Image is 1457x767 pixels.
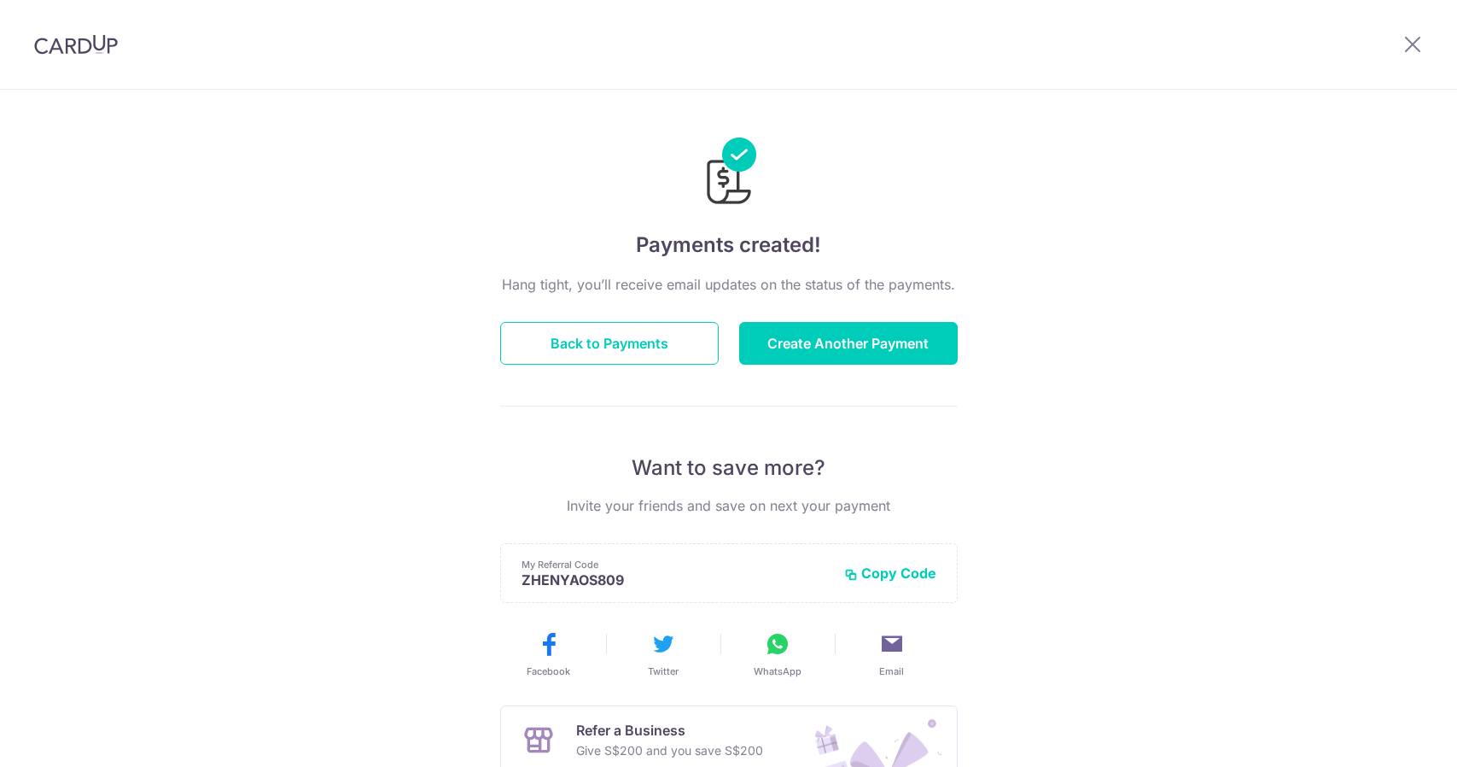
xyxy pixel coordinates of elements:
[739,322,958,365] button: Create Another Payment
[522,571,830,588] p: ZHENYAOS809
[576,741,763,761] p: Give S$200 and you save S$200
[576,720,763,741] p: Refer a Business
[842,630,942,678] button: Email
[500,274,958,295] p: Hang tight, you’ll receive email updates on the status of the payments.
[500,322,719,365] button: Back to Payments
[648,665,679,678] span: Twitter
[727,630,828,678] button: WhatsApp
[844,565,936,582] button: Copy Code
[500,230,958,261] h4: Payments created!
[754,665,801,678] span: WhatsApp
[702,138,756,209] img: Payments
[527,665,570,678] span: Facebook
[498,630,599,678] button: Facebook
[613,630,714,678] button: Twitter
[500,454,958,482] p: Want to save more?
[522,558,830,571] p: My Referral Code
[500,495,958,516] p: Invite your friends and save on next your payment
[879,665,904,678] span: Email
[34,34,118,55] img: CardUp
